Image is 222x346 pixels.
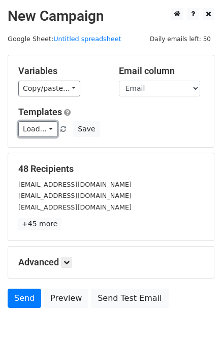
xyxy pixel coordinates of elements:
[18,257,204,268] h5: Advanced
[18,107,62,117] a: Templates
[53,35,121,43] a: Untitled spreadsheet
[18,81,80,96] a: Copy/paste...
[146,33,214,45] span: Daily emails left: 50
[18,192,132,199] small: [EMAIL_ADDRESS][DOMAIN_NAME]
[171,297,222,346] iframe: Chat Widget
[18,163,204,175] h5: 48 Recipients
[18,181,132,188] small: [EMAIL_ADDRESS][DOMAIN_NAME]
[73,121,100,137] button: Save
[18,203,132,211] small: [EMAIL_ADDRESS][DOMAIN_NAME]
[18,121,57,137] a: Load...
[119,65,204,77] h5: Email column
[146,35,214,43] a: Daily emails left: 50
[91,289,168,308] a: Send Test Email
[18,218,61,230] a: +45 more
[8,289,41,308] a: Send
[44,289,88,308] a: Preview
[8,8,214,25] h2: New Campaign
[8,35,121,43] small: Google Sheet:
[18,65,104,77] h5: Variables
